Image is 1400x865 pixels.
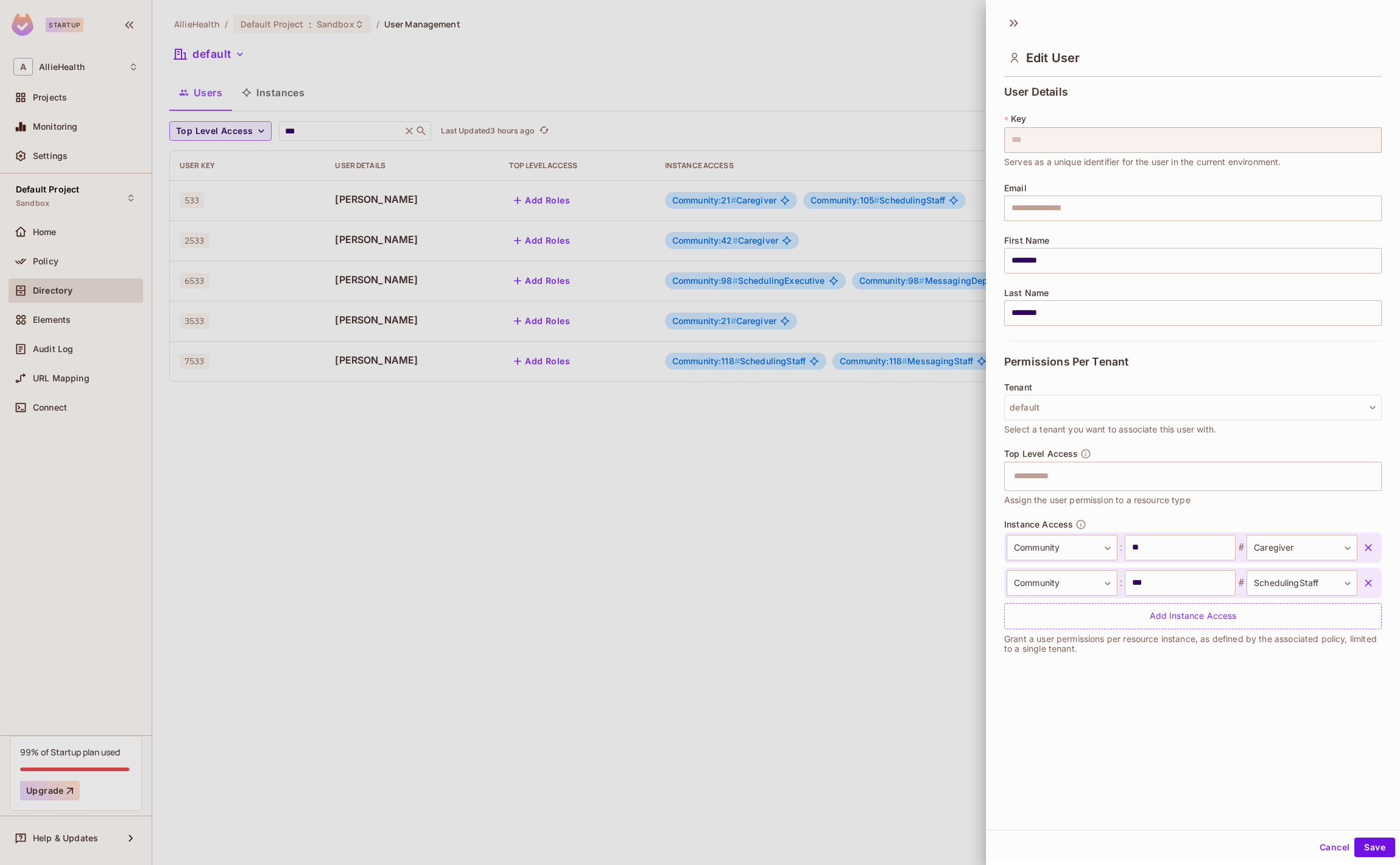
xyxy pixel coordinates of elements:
span: Last Name [1004,288,1049,298]
span: Edit User [1026,51,1080,65]
span: # [1236,576,1247,590]
span: Serves as a unique identifier for the user in the current environment. [1004,155,1281,169]
span: : [1117,576,1125,590]
button: Open [1375,475,1377,477]
button: default [1004,395,1382,420]
span: User Details [1004,86,1068,98]
span: : [1117,540,1125,555]
span: Assign the user permission to a resource type [1004,493,1191,507]
span: Email [1004,183,1027,193]
span: Top Level Access [1004,449,1078,459]
div: SchedulingStaff [1247,570,1357,596]
button: Save [1354,838,1395,857]
span: First Name [1004,236,1050,245]
p: Grant a user permissions per resource instance, as defined by the associated policy, limited to a... [1004,634,1382,654]
span: Instance Access [1004,520,1073,529]
span: Key [1011,114,1026,124]
span: Tenant [1004,383,1032,392]
div: Caregiver [1247,535,1357,560]
div: Add Instance Access [1004,603,1382,629]
div: Community [1007,535,1117,560]
span: Permissions Per Tenant [1004,356,1128,368]
span: # [1236,540,1247,555]
div: Community [1007,570,1117,596]
button: Cancel [1315,838,1354,857]
span: Select a tenant you want to associate this user with. [1004,423,1216,436]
